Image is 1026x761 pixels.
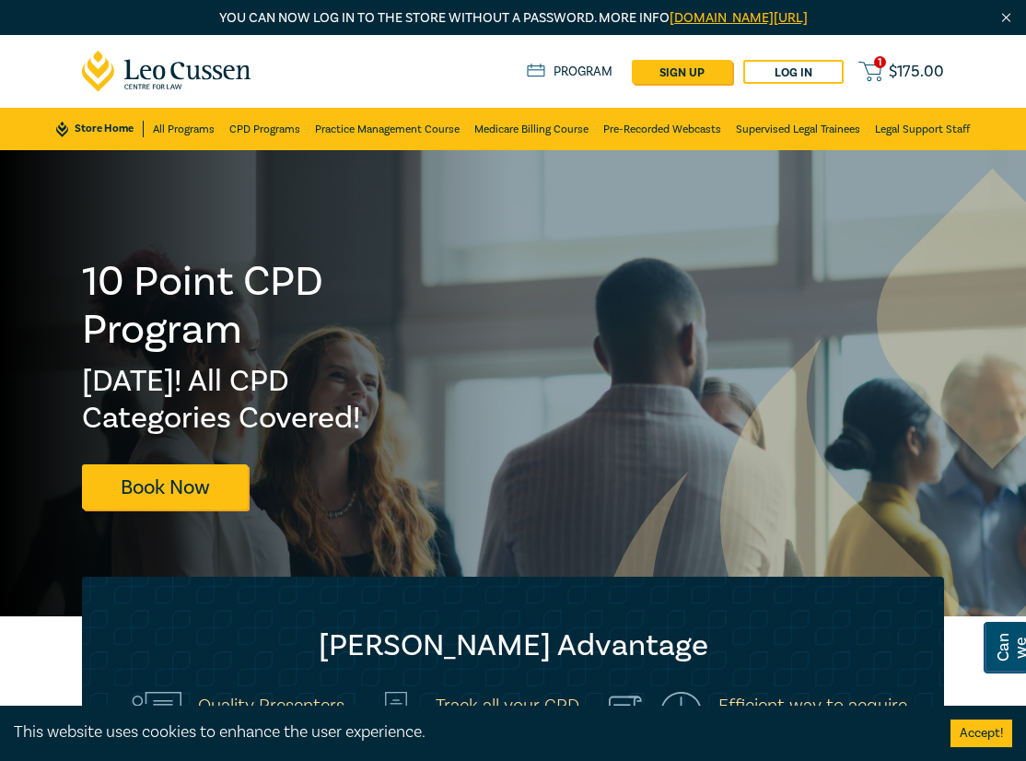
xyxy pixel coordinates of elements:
[998,10,1014,26] img: Close
[889,64,944,80] span: $ 175.00
[119,627,907,664] h2: [PERSON_NAME] Advantage
[632,60,732,84] a: sign up
[229,108,300,150] a: CPD Programs
[82,363,428,437] h2: [DATE]! All CPD Categories Covered!
[82,464,248,509] a: Book Now
[874,56,886,68] span: 1
[474,108,589,150] a: Medicare Billing Course
[736,108,860,150] a: Supervised Legal Trainees
[743,60,844,84] a: Log in
[670,9,808,27] a: [DOMAIN_NAME][URL]
[373,692,419,743] img: Track all your CPD<br>points in one place
[436,694,586,742] h5: Track all your CPD points in one place
[56,121,144,137] a: Store Home
[14,720,923,744] div: This website uses cookies to enhance the user experience.
[153,108,215,150] a: All Programs
[609,692,702,743] img: Efficient way to acquire<br>your 10 CPD Points
[82,258,428,354] h1: 10 Point CPD Program
[527,64,612,80] a: Program
[198,694,350,742] h5: Quality Presenters and CPD programs
[718,694,907,742] h5: Efficient way to acquire your 10 CPD Points
[950,720,1012,747] button: Accept cookies
[315,108,460,150] a: Practice Management Course
[875,108,970,150] a: Legal Support Staff
[119,692,181,743] img: Quality Presenters<br>and CPD programs
[82,8,944,29] p: You can now log in to the store without a password. More info
[603,108,721,150] a: Pre-Recorded Webcasts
